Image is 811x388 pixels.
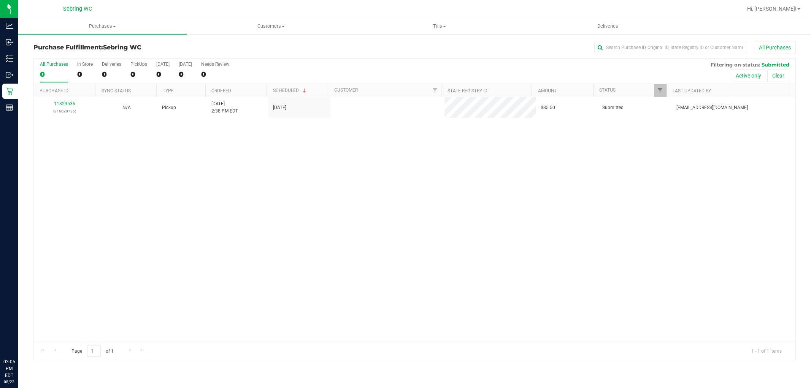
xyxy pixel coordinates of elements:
span: [EMAIL_ADDRESS][DOMAIN_NAME] [676,104,748,111]
span: Sebring WC [63,6,92,12]
div: 0 [201,70,229,79]
span: Customers [187,23,355,30]
span: Sebring WC [103,44,141,51]
inline-svg: Retail [6,87,13,95]
div: 0 [179,70,192,79]
button: Active only [731,69,766,82]
a: Tills [355,18,524,34]
span: Tills [356,23,523,30]
div: Deliveries [102,62,121,67]
div: 0 [77,70,93,79]
a: Purchases [18,18,187,34]
span: Page of 1 [65,345,120,357]
span: Submitted [762,62,789,68]
div: [DATE] [156,62,170,67]
a: 11829536 [54,101,75,106]
p: 08/22 [3,379,15,385]
input: 1 [87,345,101,357]
div: 0 [156,70,170,79]
a: Status [599,87,616,93]
span: Purchases [18,23,187,30]
a: Ordered [211,88,231,93]
div: All Purchases [40,62,68,67]
a: Scheduled [273,88,308,93]
span: [DATE] [273,104,286,111]
button: N/A [122,104,131,111]
h3: Purchase Fulfillment: [33,44,287,51]
a: Sync Status [102,88,131,93]
inline-svg: Inbound [6,38,13,46]
a: State Registry ID [448,88,487,93]
span: Pickup [162,104,176,111]
a: Last Updated By [673,88,711,93]
div: In Store [77,62,93,67]
inline-svg: Outbound [6,71,13,79]
a: Purchase ID [40,88,68,93]
span: [DATE] 2:38 PM EDT [211,100,238,115]
div: 0 [130,70,147,79]
a: Customer [334,87,358,93]
div: [DATE] [179,62,192,67]
span: Submitted [602,104,624,111]
span: $35.50 [541,104,555,111]
button: All Purchases [754,41,796,54]
a: Customers [187,18,355,34]
div: 0 [102,70,121,79]
a: Deliveries [524,18,692,34]
span: Not Applicable [122,105,131,110]
div: Needs Review [201,62,229,67]
span: 1 - 1 of 1 items [745,345,788,356]
div: 0 [40,70,68,79]
div: PickUps [130,62,147,67]
button: Clear [767,69,789,82]
a: Filter [654,84,667,97]
p: 03:05 PM EDT [3,358,15,379]
input: Search Purchase ID, Original ID, State Registry ID or Customer Name... [594,42,746,53]
span: Filtering on status: [711,62,760,68]
p: (316620736) [38,108,91,115]
span: Deliveries [587,23,628,30]
span: Hi, [PERSON_NAME]! [747,6,797,12]
a: Filter [429,84,441,97]
iframe: Resource center unread badge [22,326,32,335]
iframe: Resource center [8,327,30,350]
inline-svg: Reports [6,104,13,111]
a: Amount [538,88,557,93]
inline-svg: Inventory [6,55,13,62]
inline-svg: Analytics [6,22,13,30]
a: Type [163,88,174,93]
